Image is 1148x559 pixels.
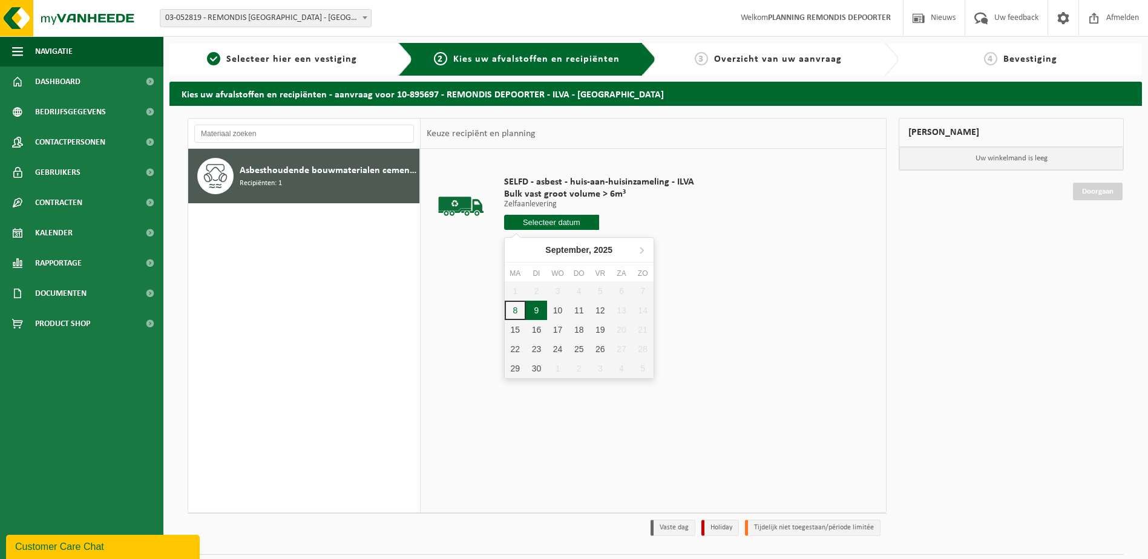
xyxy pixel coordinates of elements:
span: Gebruikers [35,157,80,188]
p: Zelfaanlevering [504,200,694,209]
div: do [568,267,589,279]
span: Asbesthoudende bouwmaterialen cementgebonden (hechtgebonden) [240,163,416,178]
a: 1Selecteer hier een vestiging [175,52,389,67]
div: [PERSON_NAME] [899,118,1124,147]
div: vr [589,267,611,279]
div: 17 [547,320,568,339]
span: 03-052819 - REMONDIS WEST-VLAANDEREN - OOSTENDE [160,10,371,27]
span: 03-052819 - REMONDIS WEST-VLAANDEREN - OOSTENDE [160,9,372,27]
div: wo [547,267,568,279]
div: 22 [505,339,526,359]
span: Contactpersonen [35,127,105,157]
div: 2 [568,359,589,378]
div: 26 [589,339,611,359]
span: Contracten [35,188,82,218]
div: 1 [547,359,568,378]
div: 12 [589,301,611,320]
div: 19 [589,320,611,339]
div: zo [632,267,654,279]
div: 16 [526,320,547,339]
span: 2 [434,52,447,65]
input: Materiaal zoeken [194,125,414,143]
i: 2025 [594,246,612,254]
div: 9 [526,301,547,320]
li: Tijdelijk niet toegestaan/période limitée [745,520,881,536]
div: Keuze recipiënt en planning [421,119,542,149]
span: Recipiënten: 1 [240,178,282,189]
div: 24 [547,339,568,359]
div: September, [540,240,617,260]
span: Product Shop [35,309,90,339]
span: Overzicht van uw aanvraag [714,54,842,64]
div: 23 [526,339,547,359]
div: za [611,267,632,279]
span: Dashboard [35,67,80,97]
div: ma [505,267,526,279]
li: Vaste dag [651,520,695,536]
div: 30 [526,359,547,378]
strong: PLANNING REMONDIS DEPOORTER [768,13,891,22]
span: Kalender [35,218,73,248]
div: 25 [568,339,589,359]
span: Navigatie [35,36,73,67]
input: Selecteer datum [504,215,599,230]
iframe: chat widget [6,532,202,559]
li: Holiday [701,520,739,536]
span: 1 [207,52,220,65]
div: di [526,267,547,279]
span: Rapportage [35,248,82,278]
div: 15 [505,320,526,339]
a: Doorgaan [1073,183,1123,200]
span: SELFD - asbest - huis-aan-huisinzameling - ILVA [504,176,694,188]
h2: Kies uw afvalstoffen en recipiënten - aanvraag voor 10-895697 - REMONDIS DEPOORTER - ILVA - [GEOG... [169,82,1142,105]
span: 3 [695,52,708,65]
div: 29 [505,359,526,378]
span: Bulk vast groot volume > 6m³ [504,188,694,200]
div: 11 [568,301,589,320]
div: 18 [568,320,589,339]
span: Bedrijfsgegevens [35,97,106,127]
div: 10 [547,301,568,320]
p: Uw winkelmand is leeg [899,147,1123,170]
span: Selecteer hier een vestiging [226,54,357,64]
span: Documenten [35,278,87,309]
button: Asbesthoudende bouwmaterialen cementgebonden (hechtgebonden) Recipiënten: 1 [188,149,420,203]
div: 3 [589,359,611,378]
div: 8 [505,301,526,320]
span: Bevestiging [1003,54,1057,64]
span: Kies uw afvalstoffen en recipiënten [453,54,620,64]
span: 4 [984,52,997,65]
